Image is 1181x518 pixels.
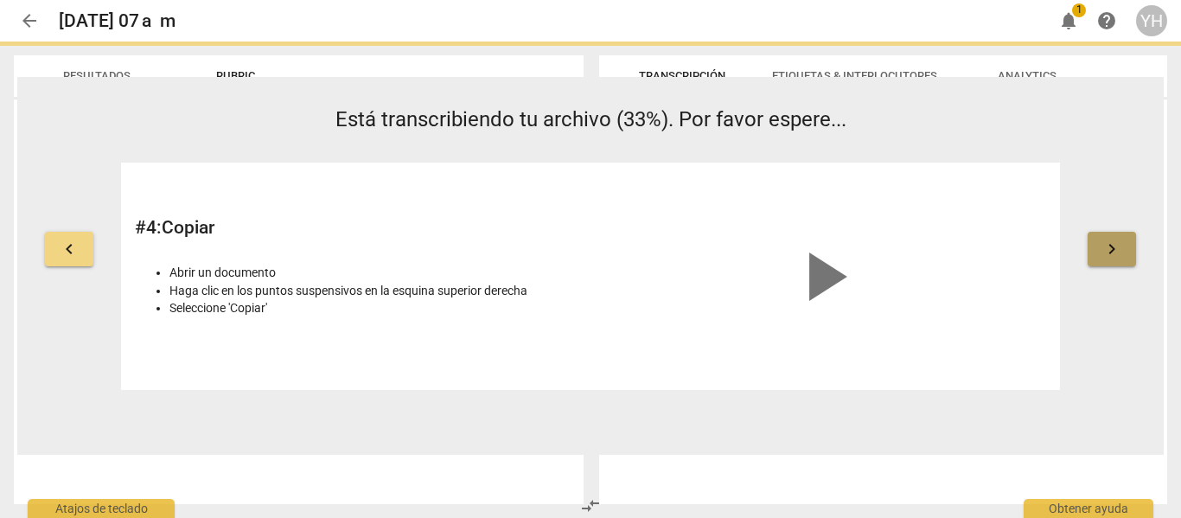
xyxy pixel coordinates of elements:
[1091,5,1122,36] a: Obtener ayuda
[335,107,846,131] span: Está transcribiendo tu archivo (33%). Por favor espere...
[135,217,581,239] h2: # 4 : Copiar
[580,496,601,516] span: compare_arrows
[1096,10,1117,31] span: help
[28,499,175,518] div: Atajos de teclado
[59,239,80,259] span: keyboard_arrow_left
[1053,5,1084,36] button: Notificaciones
[639,69,725,82] span: Transcripción
[1072,3,1086,17] span: 1
[169,282,581,300] li: Haga clic en los puntos suspensivos en la esquina superior derecha
[59,10,180,32] h2: [DATE] 07 a m ​
[169,299,581,317] li: Seleccione 'Copiar'
[1058,10,1079,31] span: notifications
[1136,5,1167,36] button: YH
[19,10,40,31] span: arrow_back
[169,264,581,282] li: Abrir un documento
[63,69,131,82] span: Resultados
[1101,239,1122,259] span: keyboard_arrow_right
[782,235,865,318] span: play_arrow
[772,69,937,82] span: Etiquetas & Interlocutores
[1024,499,1153,518] div: Obtener ayuda
[998,69,1057,82] span: Analytics
[216,69,255,82] span: Rubric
